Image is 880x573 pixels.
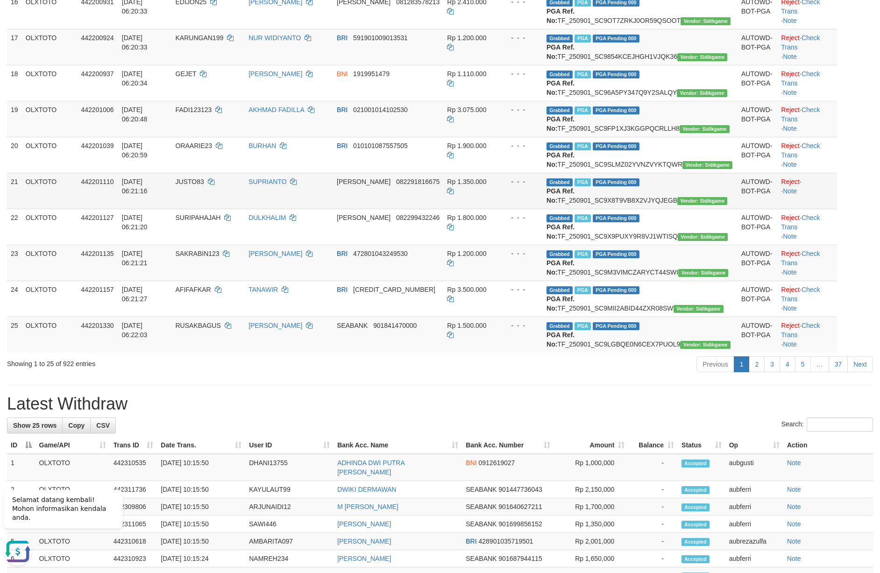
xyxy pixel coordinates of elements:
[353,286,435,293] span: Copy 566901021996538 to clipboard
[681,486,710,494] span: Accepted
[678,437,725,454] th: Status: activate to sort column ascending
[353,142,408,149] span: Copy 010101087557505 to clipboard
[13,422,57,429] span: Show 25 rows
[738,137,777,173] td: AUTOWD-BOT-PGA
[337,520,391,528] a: [PERSON_NAME]
[554,498,628,516] td: Rp 1,700,000
[543,29,738,65] td: TF_250901_SC9854KCEJHGH1VJQK36
[678,269,728,277] span: Vendor URL: https://secure9.1velocity.biz
[7,173,22,209] td: 21
[546,79,575,96] b: PGA Ref. No:
[781,34,820,51] a: Check Trans
[466,503,497,510] span: SEABANK
[781,322,800,329] a: Reject
[7,317,22,353] td: 25
[157,516,245,533] td: [DATE] 10:15:50
[787,486,801,493] a: Note
[829,356,848,372] a: 37
[337,486,397,493] a: DWIKI DERMAWAN
[498,520,542,528] span: Copy 901699856152 to clipboard
[777,137,837,173] td: · ·
[122,70,148,87] span: [DATE] 06:20:34
[781,214,800,221] a: Reject
[546,331,575,348] b: PGA Ref. No:
[554,516,628,533] td: Rp 1,350,000
[337,286,348,293] span: BRI
[777,29,837,65] td: · ·
[783,304,797,312] a: Note
[122,322,148,339] span: [DATE] 06:22:03
[738,209,777,245] td: AUTOWD-BOT-PGA
[777,317,837,353] td: · ·
[22,29,78,65] td: OLXTOTO
[738,281,777,317] td: AUTOWD-BOT-PGA
[546,322,573,330] span: Grabbed
[795,356,811,372] a: 5
[245,454,334,481] td: DHANI13755
[546,71,573,78] span: Grabbed
[777,173,837,209] td: · ·
[447,286,486,293] span: Rp 3.500.000
[628,454,678,481] td: -
[504,33,539,42] div: - - -
[781,70,820,87] a: Check Trans
[337,538,391,545] a: [PERSON_NAME]
[738,245,777,281] td: AUTOWD-BOT-PGA
[248,178,286,185] a: SUPRIANTO
[22,209,78,245] td: OLXTOTO
[447,322,486,329] span: Rp 1.500.000
[546,295,575,312] b: PGA Ref. No:
[781,70,800,78] a: Reject
[628,516,678,533] td: -
[554,437,628,454] th: Amount: activate to sort column ascending
[593,250,639,258] span: PGA Pending
[22,137,78,173] td: OLXTOTO
[738,317,777,353] td: AUTOWD-BOT-PGA
[810,356,829,372] a: …
[122,142,148,159] span: [DATE] 06:20:59
[504,141,539,150] div: - - -
[593,178,639,186] span: PGA Pending
[546,142,573,150] span: Grabbed
[157,454,245,481] td: [DATE] 10:15:50
[447,34,486,42] span: Rp 1.200.000
[447,106,486,113] span: Rp 3.075.000
[353,34,408,42] span: Copy 591901009013531 to clipboard
[546,115,575,132] b: PGA Ref. No:
[783,437,873,454] th: Action
[554,454,628,481] td: Rp 1,000,000
[546,214,573,222] span: Grabbed
[7,245,22,281] td: 23
[543,173,738,209] td: TF_250901_SC9X8T9VB8X2VJYQJEGB
[245,437,334,454] th: User ID: activate to sort column ascending
[504,105,539,114] div: - - -
[248,142,276,149] a: BURHAN
[681,460,710,467] span: Accepted
[680,341,730,349] span: Vendor URL: https://secure9.1velocity.biz
[543,137,738,173] td: TF_250901_SC9SLMZ02YVNZVYKTQWR
[337,178,390,185] span: [PERSON_NAME]
[783,125,797,132] a: Note
[777,101,837,137] td: · ·
[447,214,486,221] span: Rp 1.800.000
[783,233,797,240] a: Note
[22,65,78,101] td: OLXTOTO
[7,395,873,413] h1: Latest Withdraw
[781,322,820,339] a: Check Trans
[575,35,591,42] span: Marked by aubibnu
[628,481,678,498] td: -
[787,538,801,545] a: Note
[337,70,348,78] span: BNI
[575,178,591,186] span: Marked by aubsensen
[466,520,497,528] span: SEABANK
[337,322,368,329] span: SEABANK
[734,356,750,372] a: 1
[334,437,462,454] th: Bank Acc. Name: activate to sort column ascending
[781,214,820,231] a: Check Trans
[337,459,405,476] a: ADHINDA DWI PUTRA [PERSON_NAME]
[628,437,678,454] th: Balance: activate to sort column ascending
[681,503,710,511] span: Accepted
[781,178,800,185] a: Reject
[696,356,734,372] a: Previous
[466,459,476,467] span: BNI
